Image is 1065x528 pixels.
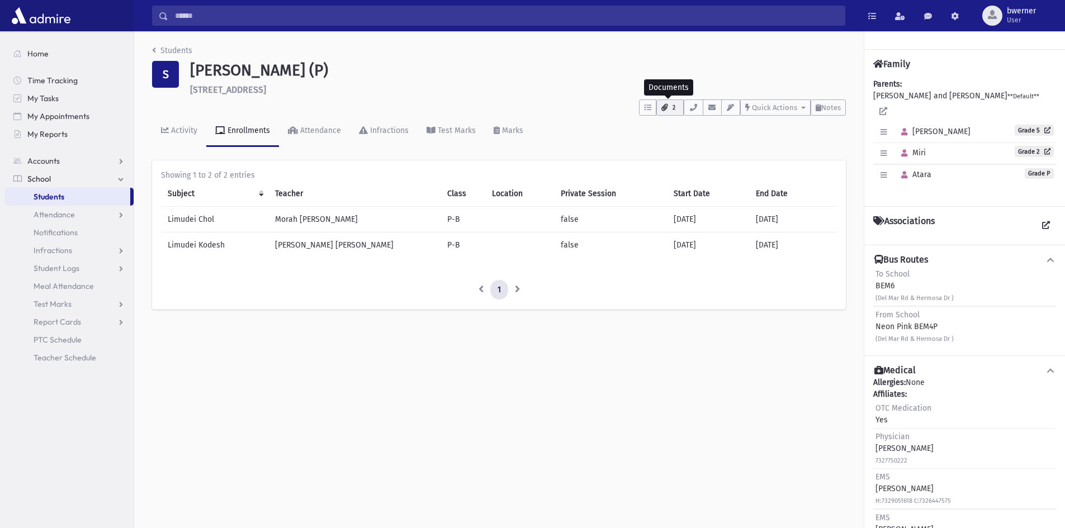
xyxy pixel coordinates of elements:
a: School [4,170,134,188]
th: Location [485,181,553,207]
td: [DATE] [749,206,837,232]
small: 7327750222 [875,457,907,464]
a: Test Marks [418,116,485,147]
a: Teacher Schedule [4,349,134,367]
span: Infractions [34,245,72,255]
span: Grade P [1025,168,1054,179]
div: Infractions [368,126,409,135]
h4: Family [873,59,910,69]
div: Documents [644,79,693,96]
b: Affiliates: [873,389,907,399]
a: Grade 2 [1015,146,1054,157]
span: From School [875,310,920,320]
span: Student Logs [34,263,79,273]
span: My Appointments [27,111,89,121]
a: Report Cards [4,313,134,331]
span: Home [27,49,49,59]
span: 2 [669,103,679,113]
span: [PERSON_NAME] [896,127,971,136]
span: Report Cards [34,317,81,327]
div: Test Marks [436,126,476,135]
th: End Date [749,181,837,207]
span: My Tasks [27,93,59,103]
a: Meal Attendance [4,277,134,295]
div: Showing 1 to 2 of 2 entries [161,169,837,181]
span: EMS [875,513,890,522]
div: Enrollments [225,126,270,135]
a: Attendance [279,116,350,147]
span: Time Tracking [27,75,78,85]
div: BEM6 [875,268,954,303]
a: Students [4,188,130,206]
h1: [PERSON_NAME] (P) [190,61,846,80]
span: Meal Attendance [34,281,94,291]
small: (Del Mar Rd & Hermosa Dr ) [875,294,954,302]
td: [DATE] [749,232,837,258]
a: 1 [490,280,508,300]
td: false [554,232,667,258]
td: [PERSON_NAME] [PERSON_NAME] [268,232,441,258]
a: Student Logs [4,259,134,277]
a: My Appointments [4,107,134,125]
a: Infractions [350,116,418,147]
td: P-B [441,232,485,258]
th: Subject [161,181,268,207]
a: Test Marks [4,295,134,313]
th: Teacher [268,181,441,207]
div: Neon Pink BEM4P [875,309,954,344]
a: PTC Schedule [4,331,134,349]
a: View all Associations [1036,216,1056,236]
h6: [STREET_ADDRESS] [190,84,846,95]
a: Enrollments [206,116,279,147]
span: Atara [896,170,931,179]
th: Private Session [554,181,667,207]
button: Notes [811,99,846,116]
a: Home [4,45,134,63]
td: Limudei Kodesh [161,232,268,258]
td: false [554,206,667,232]
button: Medical [873,365,1056,377]
td: Limudei Chol [161,206,268,232]
span: Accounts [27,156,60,166]
span: To School [875,269,910,279]
div: [PERSON_NAME] [875,431,934,466]
button: 2 [656,99,684,116]
a: Infractions [4,241,134,259]
a: Notifications [4,223,134,241]
span: School [27,174,51,184]
span: Notifications [34,227,78,237]
span: Test Marks [34,299,72,309]
div: Activity [169,126,197,135]
div: Marks [500,126,523,135]
a: Accounts [4,152,134,170]
div: [PERSON_NAME] [875,471,951,506]
span: My Reports [27,129,68,139]
button: Quick Actions [740,99,811,116]
span: PTC Schedule [34,335,82,345]
b: Allergies: [873,378,906,387]
a: Marks [485,116,532,147]
span: Attendance [34,210,75,220]
h4: Associations [873,216,935,236]
nav: breadcrumb [152,45,192,61]
td: P-B [441,206,485,232]
button: Bus Routes [873,254,1056,266]
span: bwerner [1007,7,1036,16]
th: Start Date [667,181,749,207]
div: Yes [875,402,931,426]
b: Parents: [873,79,902,89]
a: Activity [152,116,206,147]
th: Class [441,181,485,207]
td: Morah [PERSON_NAME] [268,206,441,232]
span: Teacher Schedule [34,353,96,363]
div: [PERSON_NAME] and [PERSON_NAME] [873,78,1056,197]
span: Students [34,192,64,202]
small: H:7329051618 C:7326447575 [875,497,951,505]
a: Time Tracking [4,72,134,89]
span: Physician [875,432,910,441]
div: Attendance [298,126,341,135]
span: EMS [875,472,890,482]
input: Search [168,6,845,26]
a: My Reports [4,125,134,143]
span: Miri [896,148,926,158]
